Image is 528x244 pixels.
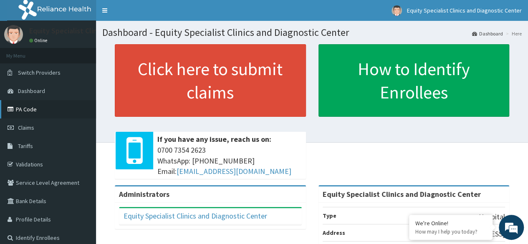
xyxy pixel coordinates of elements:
span: Equity Specialist Clinics and Diagnostic Center [407,7,522,14]
b: Administrators [119,189,169,199]
span: Switch Providers [18,69,61,76]
span: Dashboard [18,87,45,95]
b: Type [323,212,336,219]
div: We're Online! [415,219,486,227]
a: Click here to submit claims [115,44,306,117]
span: We're online! [48,70,115,155]
span: 0700 7354 2623 WhatsApp: [PHONE_NUMBER] Email: [157,145,302,177]
img: d_794563401_company_1708531726252_794563401 [15,42,34,63]
a: Equity Specialist Clinics and Diagnostic Center [124,211,267,221]
li: Here [504,30,522,37]
div: Minimize live chat window [137,4,157,24]
h1: Dashboard - Equity Specialist Clinics and Diagnostic Center [102,27,522,38]
span: Claims [18,124,34,131]
img: User Image [4,25,23,44]
strong: Equity Specialist Clinics and Diagnostic Center [323,189,481,199]
b: If you have any issue, reach us on: [157,134,271,144]
p: How may I help you today? [415,228,486,235]
img: User Image [392,5,402,16]
p: Hospital [479,211,505,222]
a: [EMAIL_ADDRESS][DOMAIN_NAME] [177,166,291,176]
a: How to Identify Enrollees [318,44,510,117]
textarea: Type your message and hit 'Enter' [4,158,159,188]
a: Dashboard [472,30,503,37]
span: Tariffs [18,142,33,150]
b: Address [323,229,345,236]
a: Online [29,38,49,43]
div: Chat with us now [43,47,140,58]
p: Equity Specialist Clinics and Diagnostic Center [29,27,180,35]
